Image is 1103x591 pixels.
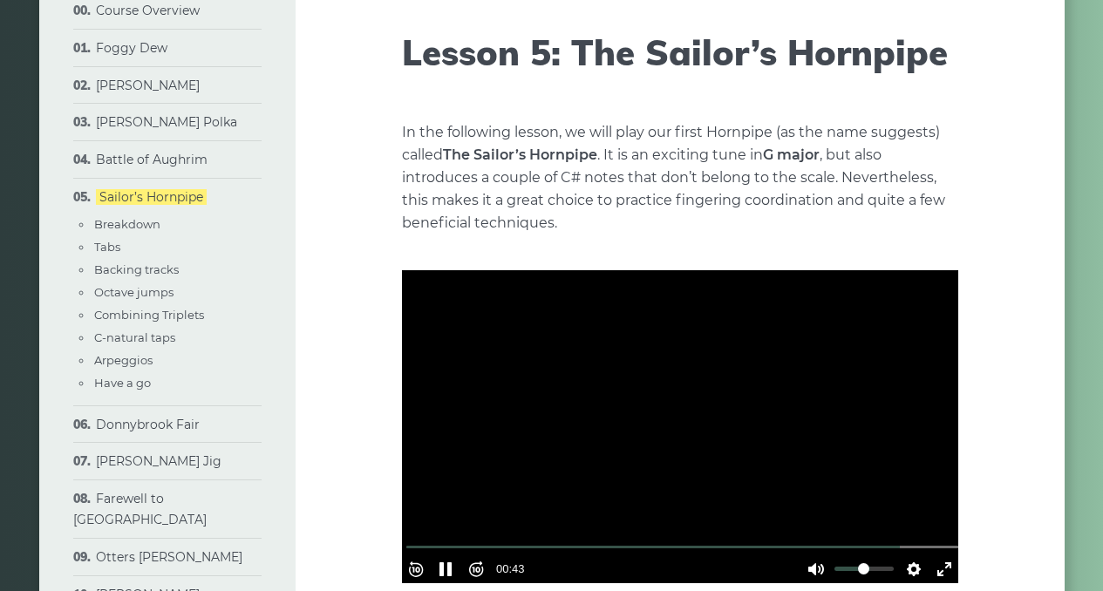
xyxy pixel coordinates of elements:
a: Course Overview [96,3,200,18]
a: Arpeggios [94,353,153,367]
a: [PERSON_NAME] Polka [96,114,237,130]
p: In the following lesson, we will play our first Hornpipe (as the name suggests) called . It is an... [402,121,958,234]
a: [PERSON_NAME] [96,78,200,93]
a: Octave jumps [94,285,174,299]
a: Foggy Dew [96,40,167,56]
a: [PERSON_NAME] Jig [96,453,221,469]
a: Combining Triplets [94,308,204,322]
a: Backing tracks [94,262,179,276]
a: Otters [PERSON_NAME] [96,549,242,565]
a: Have a go [94,376,151,390]
a: Battle of Aughrim [96,152,208,167]
strong: The Sailor’s Hornpipe [443,146,597,163]
h1: Lesson 5: The Sailor’s Hornpipe [402,31,958,73]
a: Farewell to [GEOGRAPHIC_DATA] [73,491,207,527]
a: Breakdown [94,217,160,231]
strong: G major [763,146,820,163]
a: Sailor’s Hornpipe [96,189,207,205]
a: Tabs [94,240,120,254]
a: Donnybrook Fair [96,417,200,432]
a: C-natural taps [94,330,175,344]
